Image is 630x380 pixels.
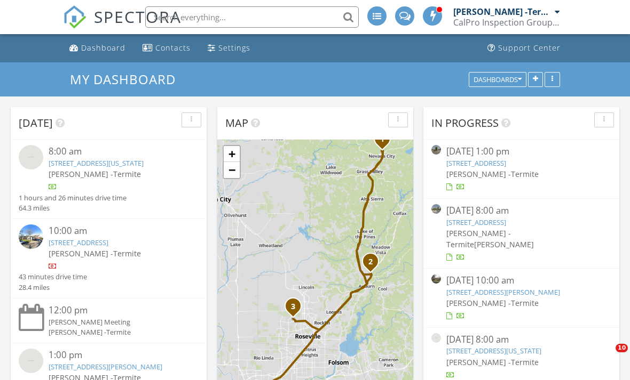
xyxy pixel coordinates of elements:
[19,145,199,213] a: 8:00 am [STREET_ADDRESS][US_STATE] [PERSON_NAME] -Termite 1 hours and 26 minutes drive time 64.3 ...
[382,139,389,145] div: 15095 Abbey Ct, Nevada City, CA 95959
[49,304,184,317] div: 12:00 pm
[19,224,199,293] a: 10:00 am [STREET_ADDRESS] [PERSON_NAME] -Termite 43 minutes drive time 28.4 miles
[431,204,441,214] img: streetview
[498,43,561,53] div: Support Center
[371,261,377,268] div: 209 Channel Hill Ln, Auburn, CA 95603
[380,136,384,143] i: 1
[49,362,162,371] a: [STREET_ADDRESS][PERSON_NAME]
[49,158,144,168] a: [STREET_ADDRESS][US_STATE]
[49,327,184,337] div: [PERSON_NAME] -Termite
[63,14,182,37] a: SPECTORA
[49,349,184,362] div: 1:00 pm
[19,282,87,293] div: 28.4 miles
[49,169,141,179] span: [PERSON_NAME] -Termite
[65,38,130,58] a: Dashboard
[474,239,534,249] span: [PERSON_NAME]
[203,38,255,58] a: Settings
[19,203,127,213] div: 64.3 miles
[19,272,87,282] div: 43 minutes drive time
[19,116,53,130] span: [DATE]
[446,333,596,346] div: [DATE] 8:00 am
[145,6,359,28] input: Search everything...
[616,344,628,352] span: 10
[81,43,125,53] div: Dashboard
[224,162,240,178] a: Zoom out
[431,204,611,263] a: [DATE] 8:00 am [STREET_ADDRESS] [PERSON_NAME] -Termite[PERSON_NAME]
[474,76,522,83] div: Dashboards
[431,145,611,192] a: [DATE] 1:00 pm [STREET_ADDRESS] [PERSON_NAME] -Termite
[19,349,43,373] img: streetview
[446,158,506,168] a: [STREET_ADDRESS]
[63,5,86,29] img: The Best Home Inspection Software - Spectora
[291,303,295,311] i: 3
[446,298,539,308] span: [PERSON_NAME] -Termite
[155,43,191,53] div: Contacts
[138,38,195,58] a: Contacts
[446,228,511,249] span: [PERSON_NAME] -Termite
[446,204,596,217] div: [DATE] 8:00 am
[446,145,596,158] div: [DATE] 1:00 pm
[431,333,441,343] img: streetview
[49,145,184,158] div: 8:00 am
[19,193,127,203] div: 1 hours and 26 minutes drive time
[453,6,552,17] div: [PERSON_NAME] -Termite
[431,116,499,130] span: In Progress
[225,116,248,130] span: Map
[446,287,560,297] a: [STREET_ADDRESS][PERSON_NAME]
[218,43,250,53] div: Settings
[49,317,184,327] div: [PERSON_NAME] Meeting
[49,238,108,247] a: [STREET_ADDRESS]
[446,169,539,179] span: [PERSON_NAME] -Termite
[94,5,182,28] span: SPECTORA
[594,344,619,369] iframe: Intercom live chat
[446,274,596,287] div: [DATE] 10:00 am
[431,145,441,155] img: streetview
[49,224,184,238] div: 10:00 am
[293,306,300,312] div: 1617 Baroness Way, Roseville, CA 95747
[431,274,611,321] a: [DATE] 10:00 am [STREET_ADDRESS][PERSON_NAME] [PERSON_NAME] -Termite
[446,217,506,227] a: [STREET_ADDRESS]
[469,72,526,87] button: Dashboards
[446,357,539,367] span: [PERSON_NAME] -Termite
[483,38,565,58] a: Support Center
[224,146,240,162] a: Zoom in
[49,248,141,258] span: [PERSON_NAME] -Termite
[19,145,43,169] img: streetview
[453,17,560,28] div: CalPro Inspection Group Sac
[19,224,43,249] img: streetview
[70,70,185,88] a: My Dashboard
[431,274,441,284] img: streetview
[446,346,541,355] a: [STREET_ADDRESS][US_STATE]
[368,258,373,266] i: 2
